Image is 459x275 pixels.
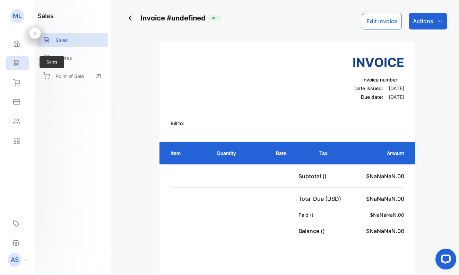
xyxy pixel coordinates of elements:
span: Invoice #undefined [140,13,208,23]
p: Point of Sale [55,72,84,80]
a: Point of Sale [37,68,108,84]
p: AS [11,255,19,264]
span: Sales [40,56,64,68]
span: Date issued: [354,85,383,91]
p: Rate [276,149,305,157]
span: Due date: [361,94,383,100]
p: Quantity [217,149,262,157]
span: $NaNaNaN.00 [366,173,404,180]
p: Amount [359,149,404,157]
span: [DATE] [389,85,404,91]
p: Total Due (USD) [298,195,344,203]
a: Sales [37,33,108,47]
p: Bill to: [171,120,184,127]
button: Actions [409,13,447,29]
p: Sales [55,36,68,44]
span: $NaNaNaN.00 [370,212,404,218]
span: Invoice number: [362,77,399,83]
button: Edit Invoice [362,13,402,29]
p: Balance () [298,227,328,235]
p: Quotes [55,54,72,61]
a: Quotes [37,51,108,65]
span: $NaNaNaN.00 [366,195,404,202]
p: ML [13,11,22,20]
p: Paid () [298,211,316,218]
p: Actions [413,17,433,25]
iframe: LiveChat chat widget [430,246,459,275]
h1: sales [37,11,54,20]
span: [DATE] [389,94,404,100]
p: Subtotal () [298,172,329,180]
span: $NaNaNaN.00 [366,227,404,234]
p: Tax [319,149,345,157]
h3: Invoice [353,53,404,72]
p: Item [171,149,203,157]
